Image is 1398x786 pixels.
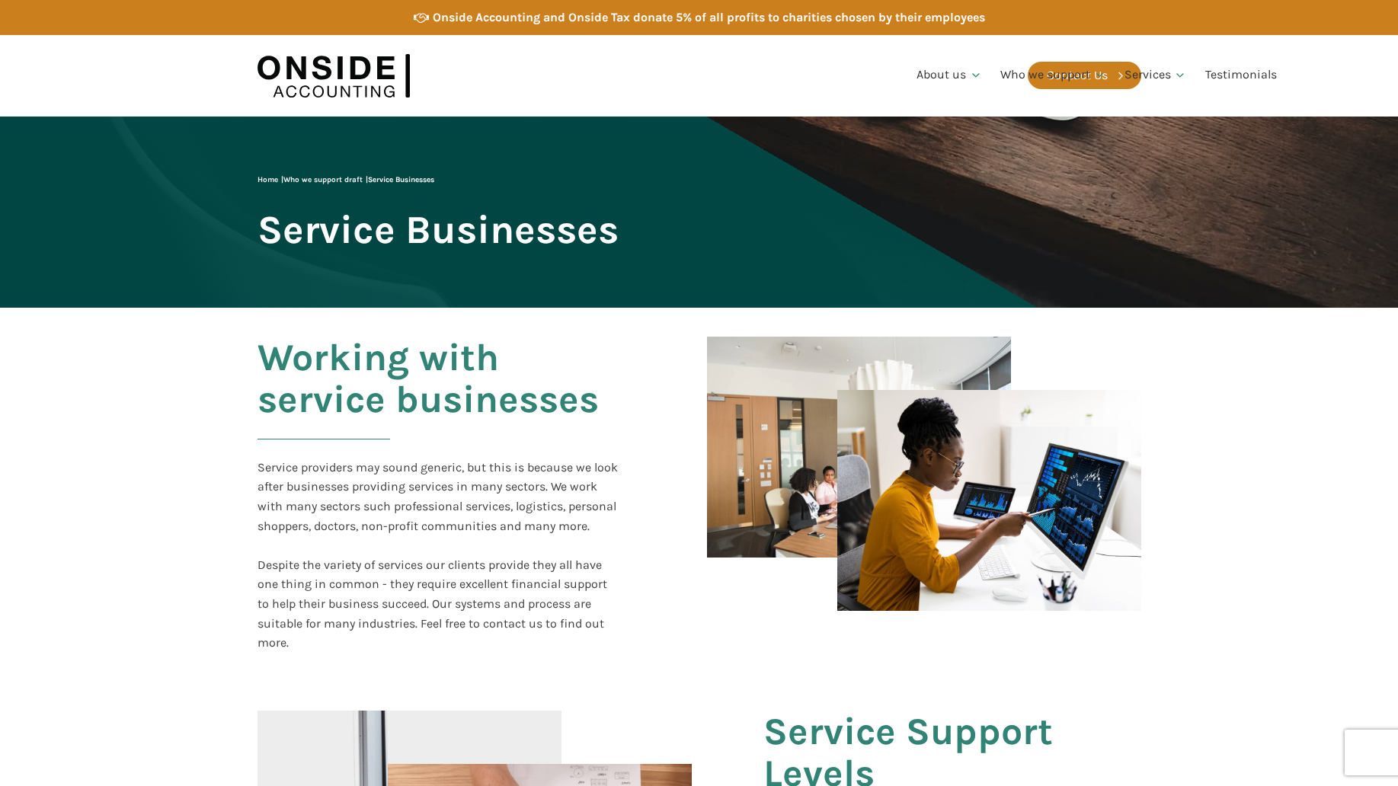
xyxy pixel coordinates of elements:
[258,46,410,105] img: Onside Accounting
[991,50,1115,101] a: Who we support
[907,50,991,101] a: About us
[258,337,618,458] h2: Working with service businesses
[258,209,619,251] span: Service Businesses
[258,458,618,535] div: Service providers may sound generic, but this is because we look after businesses providing servi...
[433,8,985,27] div: Onside Accounting and Onside Tax donate 5% of all profits to charities chosen by their employees
[283,175,363,184] a: Who we support draft
[368,175,434,184] span: Service Businesses
[258,555,618,653] div: Despite the variety of services our clients provide they all have one thing in common - they requ...
[1196,50,1286,101] a: Testimonials
[258,175,434,184] span: | |
[1115,50,1196,101] a: Services
[258,175,278,184] a: Home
